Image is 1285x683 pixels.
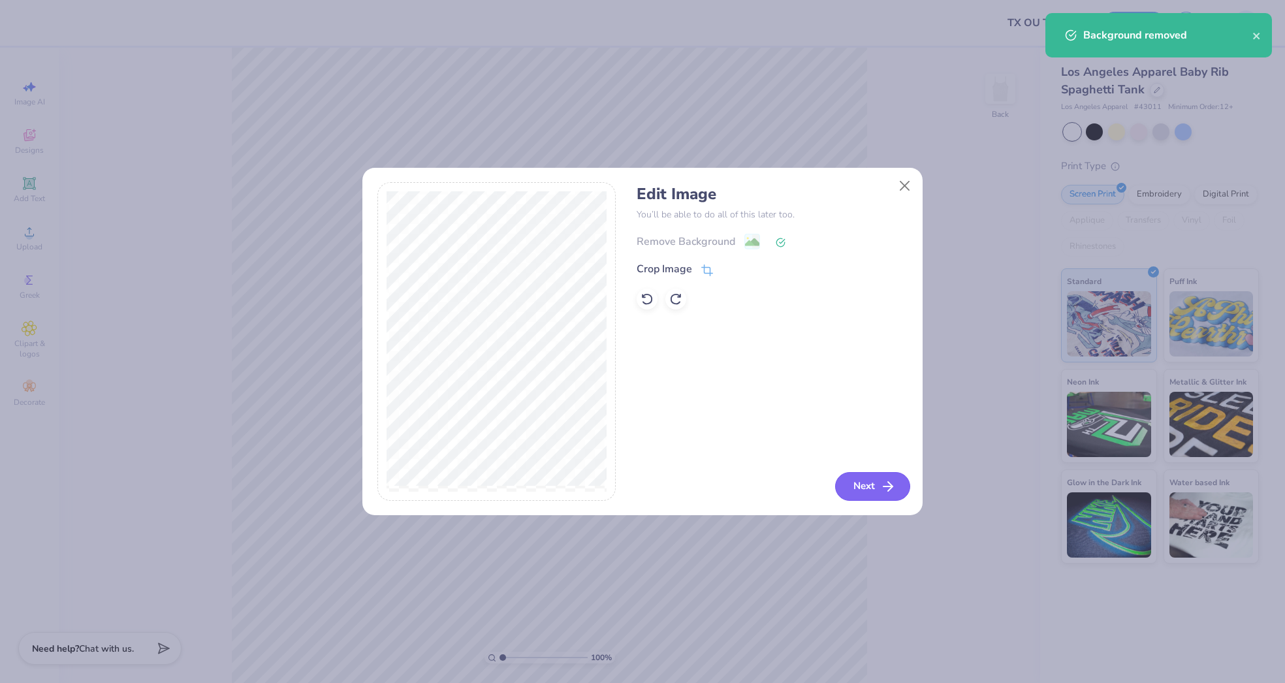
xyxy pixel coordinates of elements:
[637,208,908,221] p: You’ll be able to do all of this later too.
[1252,27,1261,43] button: close
[637,261,692,277] div: Crop Image
[835,472,910,501] button: Next
[637,185,908,204] h4: Edit Image
[1083,27,1252,43] div: Background removed
[893,173,917,198] button: Close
